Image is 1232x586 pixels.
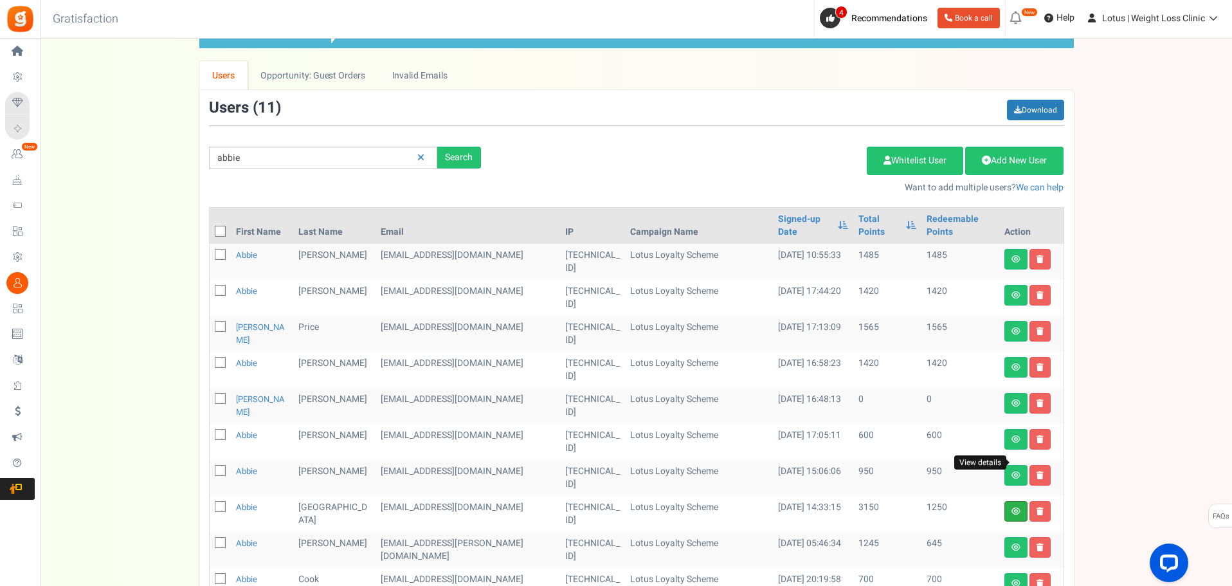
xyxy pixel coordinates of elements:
[376,496,560,532] td: customer
[293,280,376,316] td: [PERSON_NAME]
[236,357,257,369] a: Abbie
[625,532,773,568] td: Lotus Loyalty Scheme
[853,496,922,532] td: 3150
[236,501,257,513] a: Abbie
[376,316,560,352] td: customer
[1011,291,1020,299] i: View details
[1037,508,1044,515] i: Delete user
[379,61,460,90] a: Invalid Emails
[625,208,773,244] th: Campaign Name
[1037,399,1044,407] i: Delete user
[1037,544,1044,551] i: Delete user
[921,388,999,424] td: 0
[293,424,376,460] td: [PERSON_NAME]
[625,352,773,388] td: Lotus Loyalty Scheme
[851,12,927,25] span: Recommendations
[625,424,773,460] td: Lotus Loyalty Scheme
[39,6,132,32] h3: Gratisfaction
[236,465,257,477] a: Abbie
[1212,504,1229,529] span: FAQs
[248,61,378,90] a: Opportunity: Guest Orders
[411,147,431,169] a: Reset
[199,61,248,90] a: Users
[236,537,257,549] a: Abbie
[1102,12,1205,25] span: Lotus | Weight Loss Clinic
[1039,8,1080,28] a: Help
[293,352,376,388] td: [PERSON_NAME]
[560,208,625,244] th: IP
[921,460,999,496] td: 950
[921,496,999,532] td: 1250
[293,316,376,352] td: Price
[1053,12,1074,24] span: Help
[1011,399,1020,407] i: View details
[560,532,625,568] td: [TECHNICAL_ID]
[560,352,625,388] td: [TECHNICAL_ID]
[625,460,773,496] td: Lotus Loyalty Scheme
[376,280,560,316] td: customer
[6,5,35,33] img: Gratisfaction
[921,244,999,280] td: 1485
[560,424,625,460] td: [TECHNICAL_ID]
[853,460,922,496] td: 950
[853,388,922,424] td: 0
[1011,255,1020,263] i: View details
[293,460,376,496] td: [PERSON_NAME]
[236,321,285,346] a: [PERSON_NAME]
[236,285,257,297] a: Abbie
[938,8,1000,28] a: Book a call
[921,424,999,460] td: 600
[236,573,257,585] a: Abbie
[853,316,922,352] td: 1565
[1004,501,1028,522] a: View details
[293,244,376,280] td: [PERSON_NAME]
[625,316,773,352] td: Lotus Loyalty Scheme
[927,213,993,239] a: Redeemable Points
[773,532,853,568] td: [DATE] 05:46:34
[376,352,560,388] td: customer
[560,316,625,352] td: [TECHNICAL_ID]
[293,496,376,532] td: [GEOGRAPHIC_DATA]
[236,393,285,418] a: [PERSON_NAME]
[773,388,853,424] td: [DATE] 16:48:13
[1037,255,1044,263] i: Delete user
[1021,8,1038,17] em: New
[853,532,922,568] td: 1245
[853,352,922,388] td: 1420
[258,96,276,119] span: 11
[773,460,853,496] td: [DATE] 15:06:06
[1011,363,1020,371] i: View details
[921,280,999,316] td: 1420
[560,388,625,424] td: [TECHNICAL_ID]
[209,147,437,169] input: Search by email or name
[773,496,853,532] td: [DATE] 14:33:15
[1037,291,1044,299] i: Delete user
[954,455,1006,470] div: View details
[625,280,773,316] td: Lotus Loyalty Scheme
[773,316,853,352] td: [DATE] 17:13:09
[560,280,625,316] td: [TECHNICAL_ID]
[560,460,625,496] td: [TECHNICAL_ID]
[625,244,773,280] td: Lotus Loyalty Scheme
[1016,181,1064,194] a: We can help
[231,208,293,244] th: First Name
[236,429,257,441] a: Abbie
[853,244,922,280] td: 1485
[1011,327,1020,335] i: View details
[625,388,773,424] td: Lotus Loyalty Scheme
[236,249,257,261] a: Abbie
[1037,435,1044,443] i: Delete user
[376,532,560,568] td: customer
[853,424,922,460] td: 600
[560,496,625,532] td: [TECHNICAL_ID]
[293,532,376,568] td: [PERSON_NAME]
[293,208,376,244] th: Last Name
[293,388,376,424] td: [PERSON_NAME]
[921,352,999,388] td: 1420
[376,460,560,496] td: customer
[1037,472,1044,479] i: Delete user
[858,213,900,239] a: Total Points
[376,208,560,244] th: Email
[376,244,560,280] td: customer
